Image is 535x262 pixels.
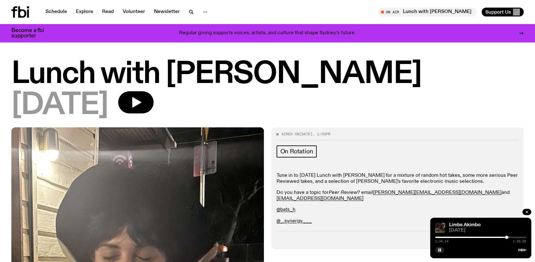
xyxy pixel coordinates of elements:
p: Tune in to [DATE] Lunch with [PERSON_NAME] for a mixture of random hot takes, some more serious P... [277,173,519,185]
h3: Become a fbi supporter [11,28,52,39]
a: Newsletter [150,8,184,16]
span: On Rotation [280,148,313,155]
span: 1:34:14 [435,240,448,243]
span: , 1:00pm [313,131,330,137]
p: Regular giving supports voices, artists, and culture that shape Sydney’s future. [179,30,356,36]
span: [DATE] [449,228,526,233]
button: On AirLunch with [PERSON_NAME] [378,8,477,16]
a: @bats_h [277,207,295,212]
span: Aired on [282,131,299,137]
a: [EMAIL_ADDRESS][DOMAIN_NAME] [277,196,363,201]
a: Explore [72,8,97,16]
a: Volunteer [119,8,149,16]
span: [DATE] [299,131,313,137]
a: On Rotation [277,145,317,157]
span: 1:59:58 [513,240,526,243]
a: [PERSON_NAME][EMAIL_ADDRESS][DOMAIN_NAME] [373,190,502,195]
button: Support Us [482,8,524,16]
a: @_.synergy.___ [277,219,312,224]
img: Jackson sits at an outdoor table, legs crossed and gazing at a black and brown dog also sitting a... [435,223,445,233]
a: Schedule [42,8,71,16]
span: [DATE] [11,91,108,120]
a: Read [98,8,118,16]
p: Do you have a topic for ? email and [277,190,519,202]
h1: Lunch with [PERSON_NAME] [11,60,524,89]
em: Peer Review [329,190,357,195]
span: Support Us [485,9,511,15]
a: Limbs Akimbo [449,222,481,227]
